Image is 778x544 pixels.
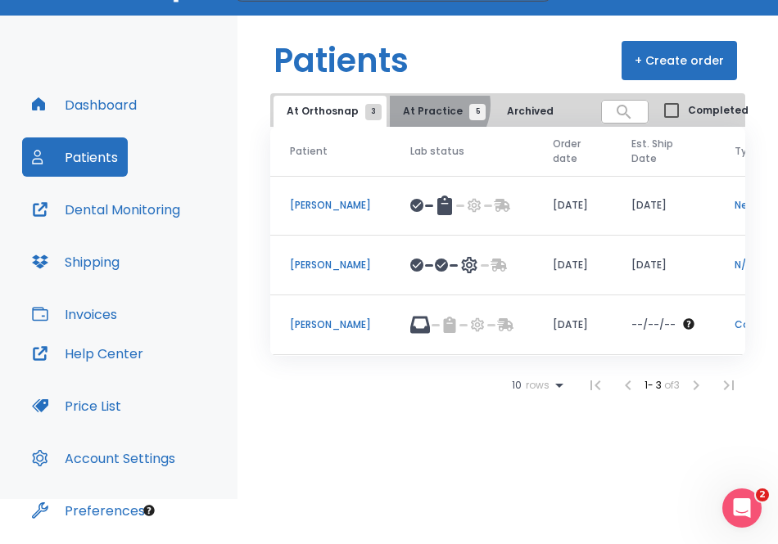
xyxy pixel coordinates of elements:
[22,438,185,478] button: Account Settings
[688,103,749,118] span: Completed
[522,380,550,391] span: rows
[756,488,769,501] span: 2
[22,491,155,530] button: Preferences
[735,144,760,159] span: Type
[612,176,715,236] td: [DATE]
[410,144,464,159] span: Lab status
[22,85,147,124] button: Dashboard
[533,236,612,295] td: [DATE]
[142,503,156,518] div: Tooltip anchor
[664,378,680,392] span: of 3
[22,242,129,281] button: Shipping
[22,386,131,425] button: Price List
[612,236,715,295] td: [DATE]
[645,378,664,392] span: 1 - 3
[722,488,762,528] iframe: Intercom live chat
[512,380,522,391] span: 10
[631,317,676,332] p: --/--/--
[403,104,477,119] span: At Practice
[290,198,371,213] p: [PERSON_NAME]
[365,104,382,120] span: 3
[469,104,486,120] span: 5
[533,176,612,236] td: [DATE]
[290,258,371,272] p: [PERSON_NAME]
[602,96,648,128] input: search
[533,295,612,355] td: [DATE]
[553,137,581,166] span: Order date
[22,334,153,373] button: Help Center
[22,190,190,229] button: Dental Monitoring
[22,137,128,177] button: Patients
[22,294,127,334] button: Invoices
[631,317,695,332] div: The date will be available after approving treatment plan
[290,144,328,159] span: Patient
[287,104,373,119] span: At Orthosnap
[622,41,737,80] button: + Create order
[631,137,684,166] span: Est. Ship Date
[274,96,555,127] div: tabs
[274,36,409,85] h1: Patients
[290,317,371,332] p: [PERSON_NAME]
[507,104,568,119] span: Archived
